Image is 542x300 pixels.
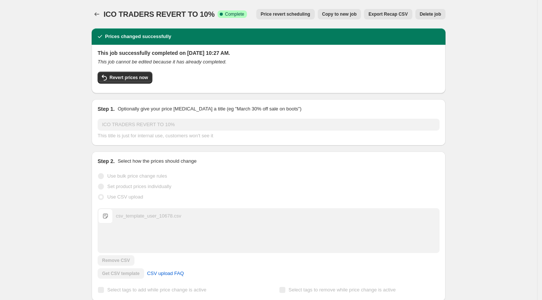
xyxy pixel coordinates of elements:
[322,11,357,17] span: Copy to new job
[104,10,215,18] span: ICO TRADERS REVERT TO 10%
[98,105,115,113] h2: Step 1.
[261,11,310,17] span: Price revert scheduling
[107,287,206,293] span: Select tags to add while price change is active
[368,11,408,17] span: Export Recap CSV
[256,9,315,19] button: Price revert scheduling
[107,194,143,200] span: Use CSV upload
[110,75,148,81] span: Revert prices now
[98,72,152,84] button: Revert prices now
[107,173,167,179] span: Use bulk price change rules
[107,184,171,189] span: Set product prices individually
[98,49,440,57] h2: This job successfully completed on [DATE] 10:27 AM.
[364,9,412,19] button: Export Recap CSV
[318,9,361,19] button: Copy to new job
[98,133,213,138] span: This title is just for internal use, customers won't see it
[147,270,184,277] span: CSV upload FAQ
[420,11,441,17] span: Delete job
[98,157,115,165] h2: Step 2.
[118,157,197,165] p: Select how the prices should change
[415,9,446,19] button: Delete job
[143,268,188,279] a: CSV upload FAQ
[116,212,181,220] div: csv_template_user_10678.csv
[105,33,171,40] h2: Prices changed successfully
[289,287,396,293] span: Select tags to remove while price change is active
[225,11,244,17] span: Complete
[118,105,301,113] p: Optionally give your price [MEDICAL_DATA] a title (eg "March 30% off sale on boots")
[92,9,102,19] button: Price change jobs
[98,59,226,65] i: This job cannot be edited because it has already completed.
[98,119,440,131] input: 30% off holiday sale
